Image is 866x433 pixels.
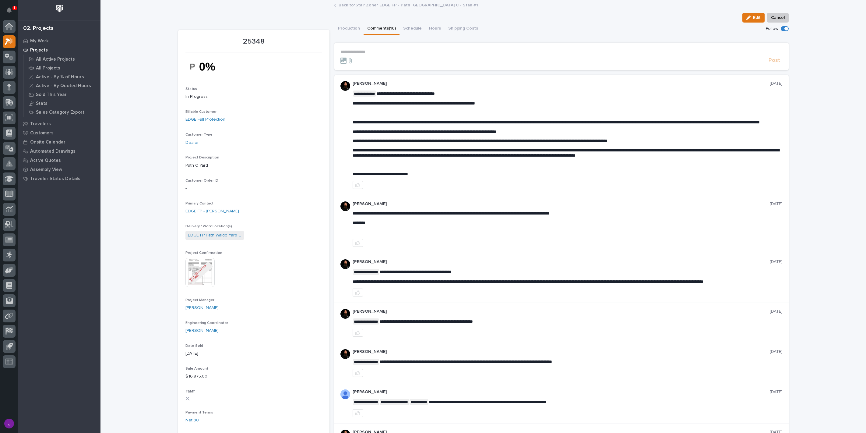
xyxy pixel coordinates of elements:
a: Active - By Quoted Hours [23,81,100,90]
p: [DATE] [770,349,783,354]
button: like this post [353,289,363,296]
a: Back to*Stair Zone* EDGE FP - Path [GEOGRAPHIC_DATA] C - Stair #1 [339,1,478,8]
p: Assembly View [30,167,62,172]
a: All Projects [23,64,100,72]
p: Travelers [30,121,51,127]
button: like this post [353,409,363,417]
a: Net 30 [185,417,199,424]
div: 02. Projects [23,25,54,32]
span: Primary Contact [185,202,213,205]
a: All Active Projects [23,55,100,63]
p: Sales Category Export [36,110,84,115]
p: [PERSON_NAME] [353,309,770,314]
p: [PERSON_NAME] [353,201,770,207]
p: Automated Drawings [30,149,76,154]
img: zmKUmRVDQjmBLfnAs97p [340,201,350,211]
button: like this post [353,181,363,189]
a: EDGE FP - [PERSON_NAME] [185,208,239,215]
span: Customer Order ID [185,179,218,183]
p: [DATE] [770,259,783,264]
p: All Active Projects [36,57,75,62]
p: Stats [36,101,48,106]
p: Onsite Calendar [30,140,65,145]
p: [DATE] [770,309,783,314]
span: Customer Type [185,133,213,137]
span: Sale Amount [185,367,208,371]
button: like this post [353,369,363,377]
p: Active - By Quoted Hours [36,83,91,89]
p: In Progress [185,94,322,100]
span: Post [769,57,780,64]
a: Dealer [185,140,199,146]
img: AD5-WCmqz5_Kcnfb-JNJs0Fv3qBS0Jz1bxG2p1UShlkZ8J-3JKvvASxRW6Lr0wxC8O3POQnnEju8qItGG9E5Uxbglh-85Yquq... [340,389,350,399]
p: [DATE] [185,350,322,357]
span: T&M? [185,390,195,393]
p: 25348 [185,37,322,46]
p: Traveler Status Details [30,176,80,182]
button: users-avatar [3,417,16,430]
img: zmKUmRVDQjmBLfnAs97p [340,81,350,91]
p: [DATE] [770,389,783,395]
img: zmKUmRVDQjmBLfnAs97p [340,349,350,359]
img: zmKUmRVDQjmBLfnAs97p [340,309,350,319]
span: Project Confirmation [185,251,222,255]
button: Cancel [767,13,789,23]
p: $ 16,875.00 [185,373,322,380]
a: Assembly View [18,165,100,174]
a: EDGE Fall Protection [185,116,225,123]
span: Edit [753,15,761,20]
button: Production [334,23,364,35]
span: Cancel [771,14,785,21]
a: Traveler Status Details [18,174,100,183]
a: [PERSON_NAME] [185,305,219,311]
p: My Work [30,38,49,44]
p: [DATE] [770,201,783,207]
span: Date Sold [185,344,203,348]
button: Schedule [400,23,425,35]
p: Sold This Year [36,92,67,98]
p: Follow [766,26,778,31]
button: Edit [742,13,765,23]
button: Notifications [3,4,16,16]
p: Path C Yard [185,162,322,169]
a: Sales Category Export [23,108,100,116]
a: [PERSON_NAME] [185,328,219,334]
p: 1 [13,6,16,10]
a: My Work [18,36,100,45]
span: Billable Customer [185,110,216,114]
button: Comments (16) [364,23,400,35]
p: - [185,185,322,192]
p: Projects [30,48,48,53]
a: EDGE FP Path Waldo Yard C [188,232,241,239]
p: [DATE] [770,81,783,86]
button: Hours [425,23,445,35]
p: Active Quotes [30,158,61,163]
a: Projects [18,45,100,55]
span: Project Description [185,156,219,159]
a: Active Quotes [18,156,100,165]
button: Shipping Costs [445,23,482,35]
p: [PERSON_NAME] [353,81,770,86]
img: zmKUmRVDQjmBLfnAs97p [340,259,350,269]
p: [PERSON_NAME] [353,259,770,264]
a: Sold This Year [23,90,100,99]
span: Delivery / Work Location(s) [185,225,232,228]
p: All Projects [36,66,60,71]
a: Automated Drawings [18,147,100,156]
a: Travelers [18,119,100,128]
button: like this post [353,239,363,247]
img: Workspace Logo [54,3,65,14]
div: Notifications1 [8,7,16,17]
span: Status [185,87,197,91]
p: [PERSON_NAME] [353,389,770,395]
img: c9ceGjTNGKkkDHct0325NDeblFw3cc73DyO705iFT9s [185,56,231,77]
a: Active - By % of Hours [23,73,100,81]
a: Stats [23,99,100,108]
a: Customers [18,128,100,137]
button: like this post [353,329,363,337]
a: Onsite Calendar [18,137,100,147]
p: Active - By % of Hours [36,74,84,80]
p: Customers [30,130,54,136]
p: [PERSON_NAME] [353,349,770,354]
span: Payment Terms [185,411,213,414]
